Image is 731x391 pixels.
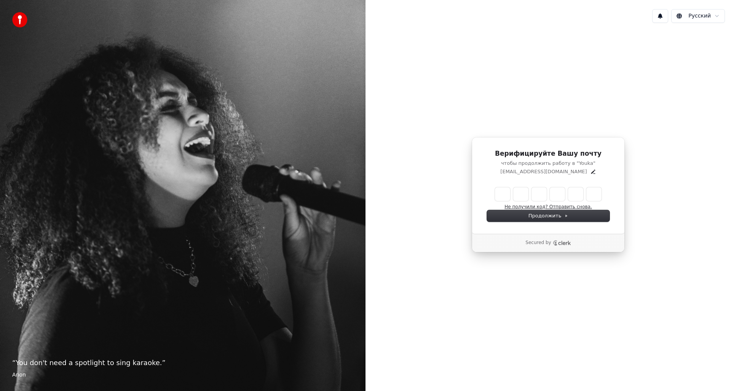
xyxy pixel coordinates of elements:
[553,240,571,246] a: Clerk logo
[487,149,610,158] h1: Верифицируйте Вашу почту
[12,357,353,368] p: “ You don't need a spotlight to sing karaoke. ”
[495,187,602,201] input: Enter verification code
[525,240,551,246] p: Secured by
[590,169,596,175] button: Edit
[500,168,587,175] p: [EMAIL_ADDRESS][DOMAIN_NAME]
[528,212,568,219] span: Продолжить
[487,160,610,167] p: чтобы продолжить работу в "Youka"
[12,12,27,27] img: youka
[504,204,592,210] button: Не получили код? Отправить снова.
[487,210,610,222] button: Продолжить
[12,371,353,379] footer: Anon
